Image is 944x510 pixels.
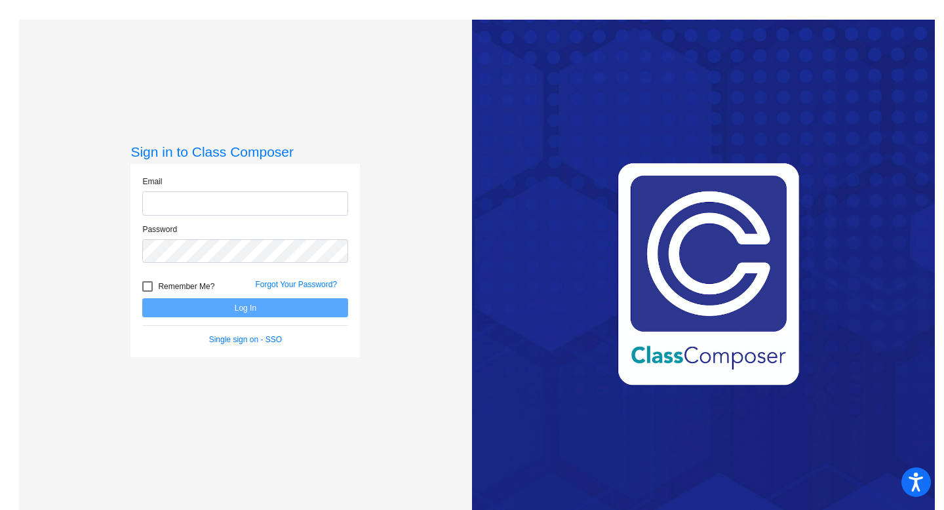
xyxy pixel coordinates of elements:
span: Remember Me? [158,279,214,294]
button: Log In [142,298,348,317]
label: Email [142,176,162,187]
a: Forgot Your Password? [255,280,337,289]
a: Single sign on - SSO [209,335,282,344]
h3: Sign in to Class Composer [130,144,360,160]
label: Password [142,224,177,235]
